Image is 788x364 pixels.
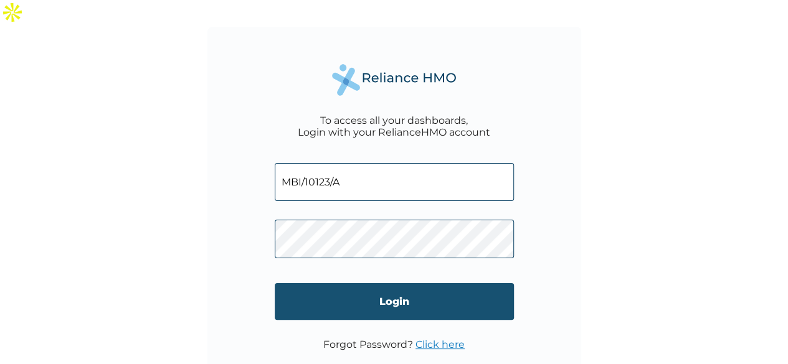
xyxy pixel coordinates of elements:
a: Click here [415,338,465,350]
p: Forgot Password? [323,338,465,350]
input: Login [275,283,514,320]
div: To access all your dashboards, Login with your RelianceHMO account [298,114,490,138]
img: Reliance Health's Logo [332,64,457,96]
input: Email address or HMO ID [275,163,514,201]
